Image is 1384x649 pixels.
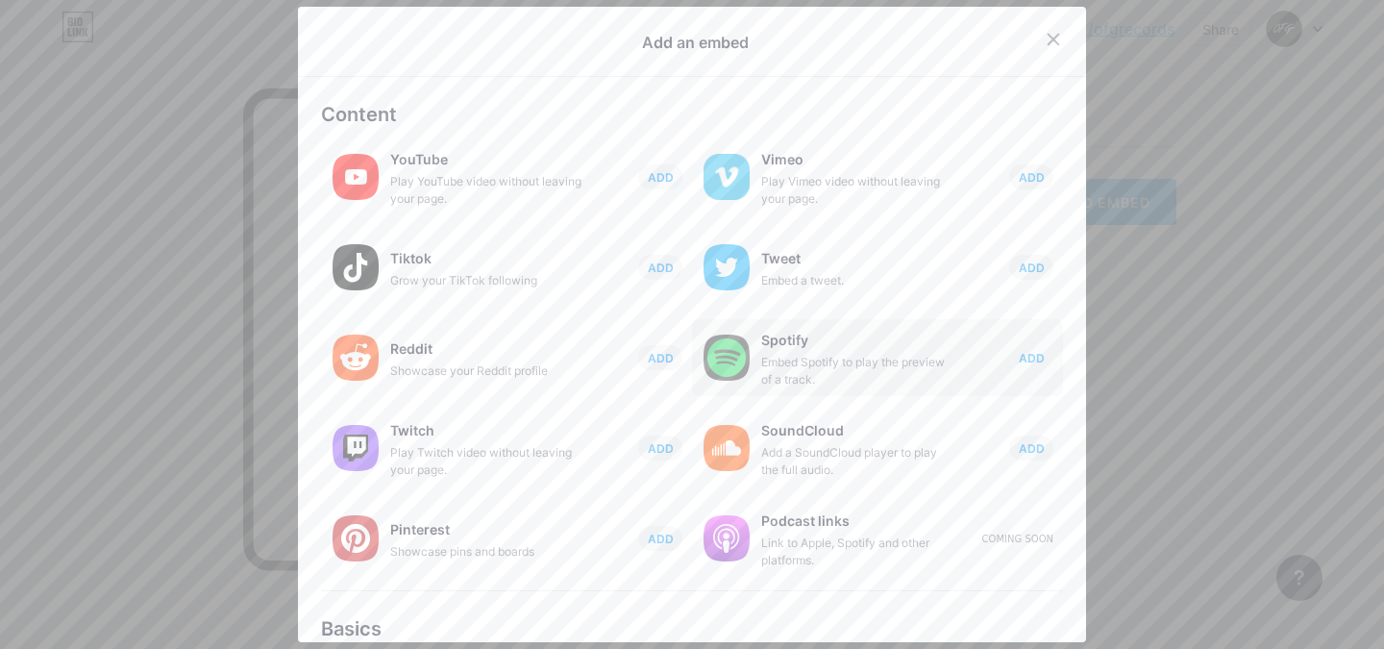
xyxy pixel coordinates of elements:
[761,327,953,354] div: Spotify
[390,417,582,444] div: Twitch
[648,350,674,366] span: ADD
[704,515,750,562] img: podcastlinks
[390,444,582,479] div: Play Twitch video without leaving your page.
[390,146,582,173] div: YouTube
[638,255,682,280] button: ADD
[333,244,379,290] img: tiktok
[648,531,674,547] span: ADD
[648,169,674,186] span: ADD
[638,164,682,189] button: ADD
[390,543,582,561] div: Showcase pins and boards
[761,354,953,388] div: Embed Spotify to play the preview of a track.
[1019,440,1045,457] span: ADD
[1009,436,1053,461] button: ADD
[333,425,379,471] img: twitch
[761,417,953,444] div: SoundCloud
[1009,164,1053,189] button: ADD
[704,335,750,381] img: spotify
[638,345,682,370] button: ADD
[761,508,953,535] div: Podcast links
[704,425,750,471] img: soundcloud
[390,516,582,543] div: Pinterest
[390,362,582,380] div: Showcase your Reddit profile
[333,515,379,562] img: pinterest
[1019,169,1045,186] span: ADD
[704,244,750,290] img: twitter
[390,245,582,272] div: Tiktok
[638,526,682,551] button: ADD
[1019,350,1045,366] span: ADD
[1009,255,1053,280] button: ADD
[1009,345,1053,370] button: ADD
[390,173,582,208] div: Play YouTube video without leaving your page.
[704,154,750,200] img: vimeo
[761,245,953,272] div: Tweet
[761,444,953,479] div: Add a SoundCloud player to play the full audio.
[982,532,1053,546] div: Coming soon
[321,614,1063,643] div: Basics
[638,436,682,461] button: ADD
[321,100,1063,129] div: Content
[333,335,379,381] img: reddit
[333,154,379,200] img: youtube
[761,146,953,173] div: Vimeo
[648,260,674,276] span: ADD
[390,272,582,289] div: Grow your TikTok following
[761,173,953,208] div: Play Vimeo video without leaving your page.
[648,440,674,457] span: ADD
[642,31,749,54] div: Add an embed
[761,535,953,569] div: Link to Apple, Spotify and other platforms.
[390,336,582,362] div: Reddit
[761,272,953,289] div: Embed a tweet.
[1019,260,1045,276] span: ADD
